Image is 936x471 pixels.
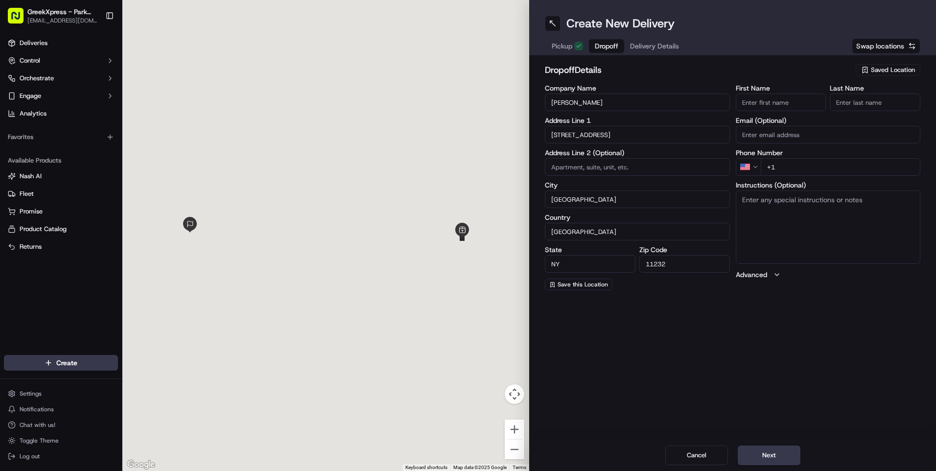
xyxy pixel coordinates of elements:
[20,74,54,83] span: Orchestrate
[852,38,920,54] button: Swap locations
[25,63,176,73] input: Got a question? Start typing here...
[8,172,114,181] a: Nash AI
[44,94,161,103] div: Start new chat
[44,103,135,111] div: We're available if you need us!
[79,188,161,206] a: 💻API Documentation
[20,92,41,100] span: Engage
[545,63,850,77] h2: dropoff Details
[97,216,118,224] span: Pylon
[736,270,767,280] label: Advanced
[30,152,79,160] span: [PERSON_NAME]
[20,242,42,251] span: Returns
[505,440,524,459] button: Zoom out
[761,158,921,176] input: Enter phone number
[20,56,40,65] span: Control
[453,465,507,470] span: Map data ©2025 Google
[8,207,114,216] a: Promise
[405,464,447,471] button: Keyboard shortcuts
[4,153,118,168] div: Available Products
[4,221,118,237] button: Product Catalog
[545,126,730,143] input: Enter address
[4,88,118,104] button: Engage
[830,85,920,92] label: Last Name
[736,117,921,124] label: Email (Optional)
[4,186,118,202] button: Fleet
[4,387,118,400] button: Settings
[736,270,921,280] button: Advanced
[856,41,904,51] span: Swap locations
[20,39,47,47] span: Deliveries
[552,41,572,51] span: Pickup
[545,85,730,92] label: Company Name
[736,85,826,92] label: First Name
[4,106,118,121] a: Analytics
[83,193,91,201] div: 💻
[20,152,27,160] img: 1736555255976-a54dd68f-1ca7-489b-9aae-adbdc363a1c4
[595,41,618,51] span: Dropoff
[152,125,178,137] button: See all
[4,449,118,463] button: Log out
[4,239,118,255] button: Returns
[20,452,40,460] span: Log out
[20,225,67,234] span: Product Catalog
[56,358,77,368] span: Create
[8,225,114,234] a: Product Catalog
[545,182,730,188] label: City
[27,17,97,24] button: [EMAIL_ADDRESS][DOMAIN_NAME]
[545,279,612,290] button: Save this Location
[20,109,47,118] span: Analytics
[20,390,42,398] span: Settings
[27,7,97,17] button: GreekXpress - Park Slope
[545,94,730,111] input: Enter company name
[93,192,157,202] span: API Documentation
[4,402,118,416] button: Notifications
[20,207,43,216] span: Promise
[545,117,730,124] label: Address Line 1
[505,384,524,404] button: Map camera controls
[10,142,25,158] img: Brigitte Vinadas
[738,446,800,465] button: Next
[21,94,38,111] img: 8016278978528_b943e370aa5ada12b00a_72.png
[8,189,114,198] a: Fleet
[10,94,27,111] img: 1736555255976-a54dd68f-1ca7-489b-9aae-adbdc363a1c4
[513,465,526,470] a: Terms (opens in new tab)
[4,434,118,447] button: Toggle Theme
[81,152,85,160] span: •
[4,168,118,184] button: Nash AI
[545,223,730,240] input: Enter country
[125,458,157,471] img: Google
[20,437,59,445] span: Toggle Theme
[545,255,635,273] input: Enter state
[545,214,730,221] label: Country
[566,16,675,31] h1: Create New Delivery
[4,4,101,27] button: GreekXpress - Park Slope[EMAIL_ADDRESS][DOMAIN_NAME]
[4,71,118,86] button: Orchestrate
[4,355,118,371] button: Create
[10,39,178,55] p: Welcome 👋
[736,182,921,188] label: Instructions (Optional)
[736,94,826,111] input: Enter first name
[830,94,920,111] input: Enter last name
[87,152,107,160] span: [DATE]
[505,420,524,439] button: Zoom in
[10,193,18,201] div: 📗
[8,242,114,251] a: Returns
[125,458,157,471] a: Open this area in Google Maps (opens a new window)
[4,35,118,51] a: Deliveries
[558,281,608,288] span: Save this Location
[20,189,34,198] span: Fleet
[856,63,920,77] button: Saved Location
[20,405,54,413] span: Notifications
[639,255,730,273] input: Enter zip code
[20,192,75,202] span: Knowledge Base
[20,421,55,429] span: Chat with us!
[10,10,29,29] img: Nash
[166,96,178,108] button: Start new chat
[545,190,730,208] input: Enter city
[20,172,42,181] span: Nash AI
[665,446,728,465] button: Cancel
[69,216,118,224] a: Powered byPylon
[4,53,118,69] button: Control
